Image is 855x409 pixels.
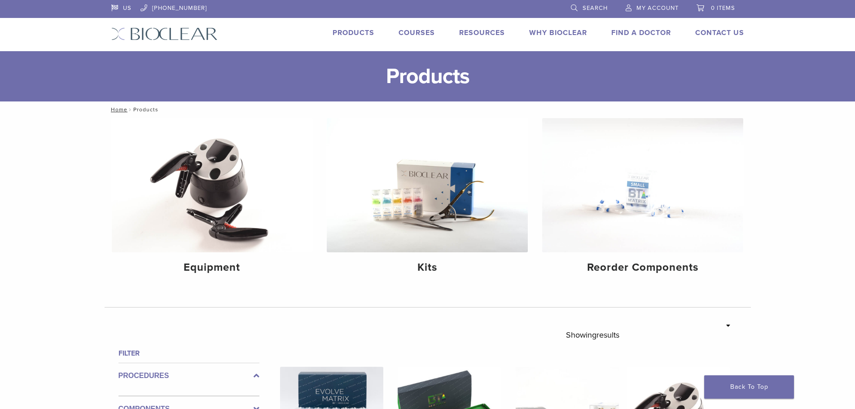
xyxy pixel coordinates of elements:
[112,118,313,281] a: Equipment
[611,28,671,37] a: Find A Doctor
[704,375,794,399] a: Back To Top
[118,370,259,381] label: Procedures
[711,4,735,12] span: 0 items
[112,118,313,252] img: Equipment
[333,28,374,37] a: Products
[399,28,435,37] a: Courses
[108,106,127,113] a: Home
[334,259,521,276] h4: Kits
[566,325,619,344] p: Showing results
[111,27,218,40] img: Bioclear
[542,118,743,281] a: Reorder Components
[105,101,751,118] nav: Products
[583,4,608,12] span: Search
[327,118,528,281] a: Kits
[459,28,505,37] a: Resources
[636,4,679,12] span: My Account
[119,259,306,276] h4: Equipment
[529,28,587,37] a: Why Bioclear
[542,118,743,252] img: Reorder Components
[549,259,736,276] h4: Reorder Components
[327,118,528,252] img: Kits
[127,107,133,112] span: /
[695,28,744,37] a: Contact Us
[118,348,259,359] h4: Filter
